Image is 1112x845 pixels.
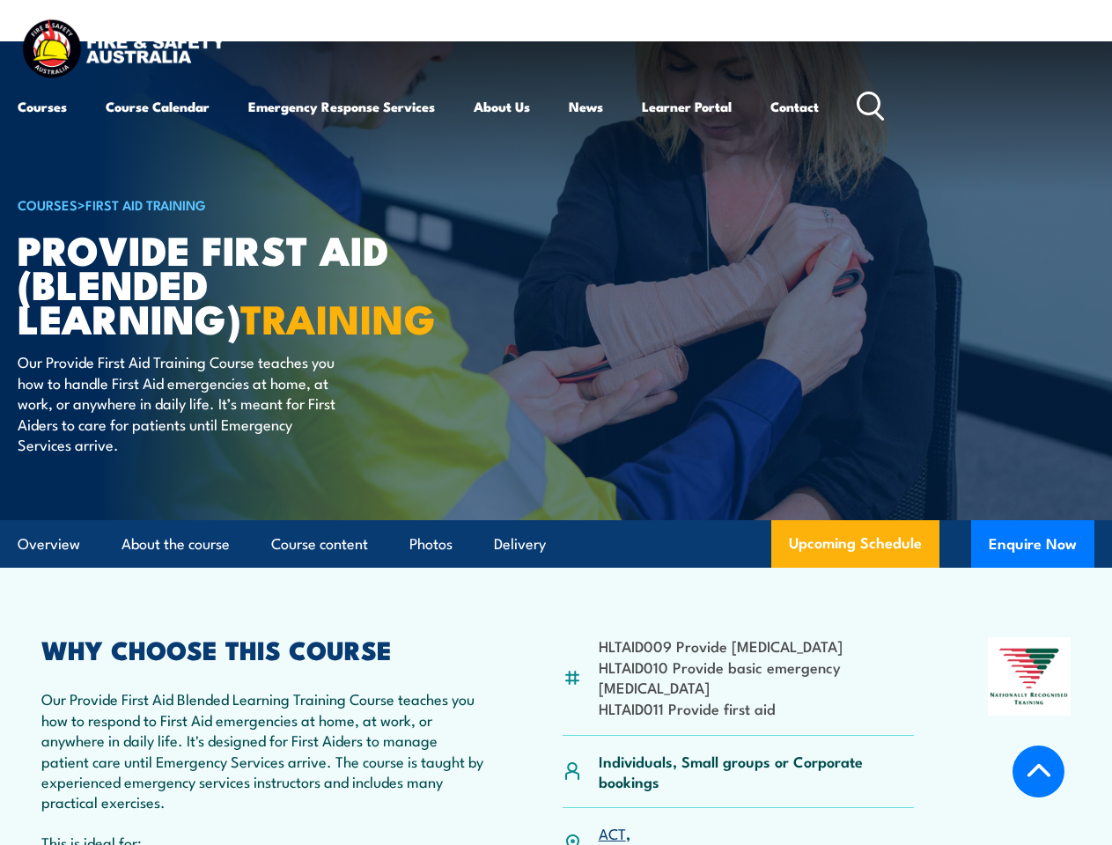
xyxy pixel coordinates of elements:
p: Individuals, Small groups or Corporate bookings [599,751,914,792]
a: Courses [18,85,67,128]
h6: > [18,194,453,215]
a: About the course [122,521,230,568]
a: Overview [18,521,80,568]
a: COURSES [18,195,77,214]
a: Delivery [494,521,546,568]
a: Photos [409,521,453,568]
a: Upcoming Schedule [771,520,939,568]
h1: Provide First Aid (Blended Learning) [18,231,453,334]
h2: WHY CHOOSE THIS COURSE [41,637,488,660]
a: Emergency Response Services [248,85,435,128]
li: HLTAID010 Provide basic emergency [MEDICAL_DATA] [599,657,914,698]
a: ACT [599,822,626,843]
a: Course Calendar [106,85,210,128]
a: Contact [770,85,819,128]
p: Our Provide First Aid Training Course teaches you how to handle First Aid emergencies at home, at... [18,351,339,454]
button: Enquire Now [971,520,1094,568]
li: HLTAID011 Provide first aid [599,698,914,718]
strong: TRAINING [240,287,436,348]
a: News [569,85,603,128]
img: Nationally Recognised Training logo. [988,637,1071,716]
a: Course content [271,521,368,568]
li: HLTAID009 Provide [MEDICAL_DATA] [599,636,914,656]
a: About Us [474,85,530,128]
p: Our Provide First Aid Blended Learning Training Course teaches you how to respond to First Aid em... [41,688,488,812]
a: First Aid Training [85,195,206,214]
a: Learner Portal [642,85,732,128]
